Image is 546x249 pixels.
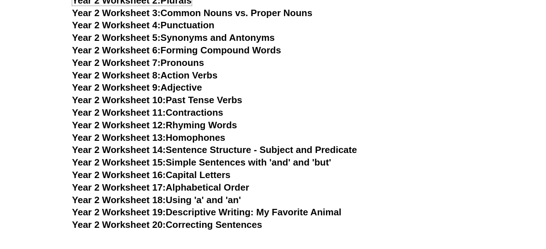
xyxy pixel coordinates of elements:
[72,82,202,93] a: Year 2 Worksheet 9:Adjective
[72,157,166,168] span: Year 2 Worksheet 15:
[72,132,166,143] span: Year 2 Worksheet 13:
[72,20,161,30] span: Year 2 Worksheet 4:
[72,207,341,217] a: Year 2 Worksheet 19:Descriptive Writing: My Favorite Animal
[72,120,166,130] span: Year 2 Worksheet 12:
[72,107,223,118] a: Year 2 Worksheet 11:Contractions
[72,82,161,93] span: Year 2 Worksheet 9:
[72,182,249,193] a: Year 2 Worksheet 17:Alphabetical Order
[72,169,166,180] span: Year 2 Worksheet 16:
[72,20,215,30] a: Year 2 Worksheet 4:Punctuation
[72,157,331,168] a: Year 2 Worksheet 15:Simple Sentences with 'and' and 'but'
[72,32,161,43] span: Year 2 Worksheet 5:
[72,195,241,205] a: Year 2 Worksheet 18:Using 'a' and 'an'
[72,95,242,105] a: Year 2 Worksheet 10:Past Tense Verbs
[72,57,161,68] span: Year 2 Worksheet 7:
[72,219,166,230] span: Year 2 Worksheet 20:
[72,182,166,193] span: Year 2 Worksheet 17:
[72,57,204,68] a: Year 2 Worksheet 7:Pronouns
[72,144,357,155] a: Year 2 Worksheet 14:Sentence Structure - Subject and Predicate
[72,169,230,180] a: Year 2 Worksheet 16:Capital Letters
[72,32,275,43] a: Year 2 Worksheet 5:Synonyms and Antonyms
[72,95,166,105] span: Year 2 Worksheet 10:
[72,207,166,217] span: Year 2 Worksheet 19:
[72,45,161,56] span: Year 2 Worksheet 6:
[72,70,161,81] span: Year 2 Worksheet 8:
[72,144,166,155] span: Year 2 Worksheet 14:
[72,120,237,130] a: Year 2 Worksheet 12:Rhyming Words
[72,8,313,18] a: Year 2 Worksheet 3:Common Nouns vs. Proper Nouns
[72,195,166,205] span: Year 2 Worksheet 18:
[72,70,218,81] a: Year 2 Worksheet 8:Action Verbs
[72,107,166,118] span: Year 2 Worksheet 11:
[72,45,281,56] a: Year 2 Worksheet 6:Forming Compound Words
[426,168,546,249] iframe: Chat Widget
[72,8,161,18] span: Year 2 Worksheet 3:
[72,132,225,143] a: Year 2 Worksheet 13:Homophones
[72,219,262,230] a: Year 2 Worksheet 20:Correcting Sentences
